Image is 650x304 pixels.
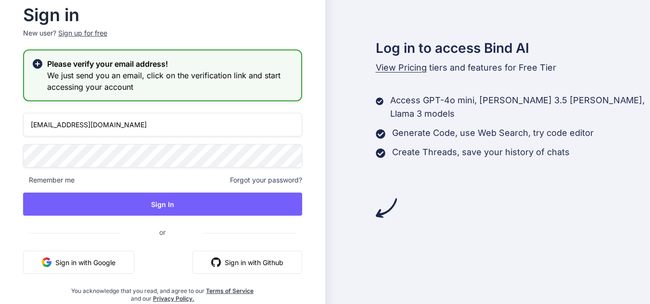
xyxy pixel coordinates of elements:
span: Remember me [23,175,75,185]
div: Sign up for free [58,28,107,38]
p: New user? [23,28,302,49]
span: View Pricing [376,62,427,73]
h3: We just send you an email, click on the verification link and start accessing your account [47,70,293,93]
button: Sign In [23,193,302,216]
input: Login or Email [23,113,302,136]
h2: Sign in [23,7,302,23]
button: Sign in with Github [192,251,302,274]
span: Forgot your password? [230,175,302,185]
span: or [121,220,204,244]
div: You acknowledge that you read, and agree to our and our [70,281,255,303]
p: Generate Code, use Web Search, try code editor [392,126,594,140]
img: google [42,257,51,267]
img: arrow [376,197,397,219]
a: Privacy Policy. [153,295,194,302]
p: Create Threads, save your history of chats [392,146,570,159]
h2: Please verify your email address! [47,58,293,70]
button: Sign in with Google [23,251,134,274]
img: github [211,257,221,267]
a: Terms of Service [206,287,254,294]
p: Access GPT-4o mini, [PERSON_NAME] 3.5 [PERSON_NAME], Llama 3 models [390,94,650,121]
